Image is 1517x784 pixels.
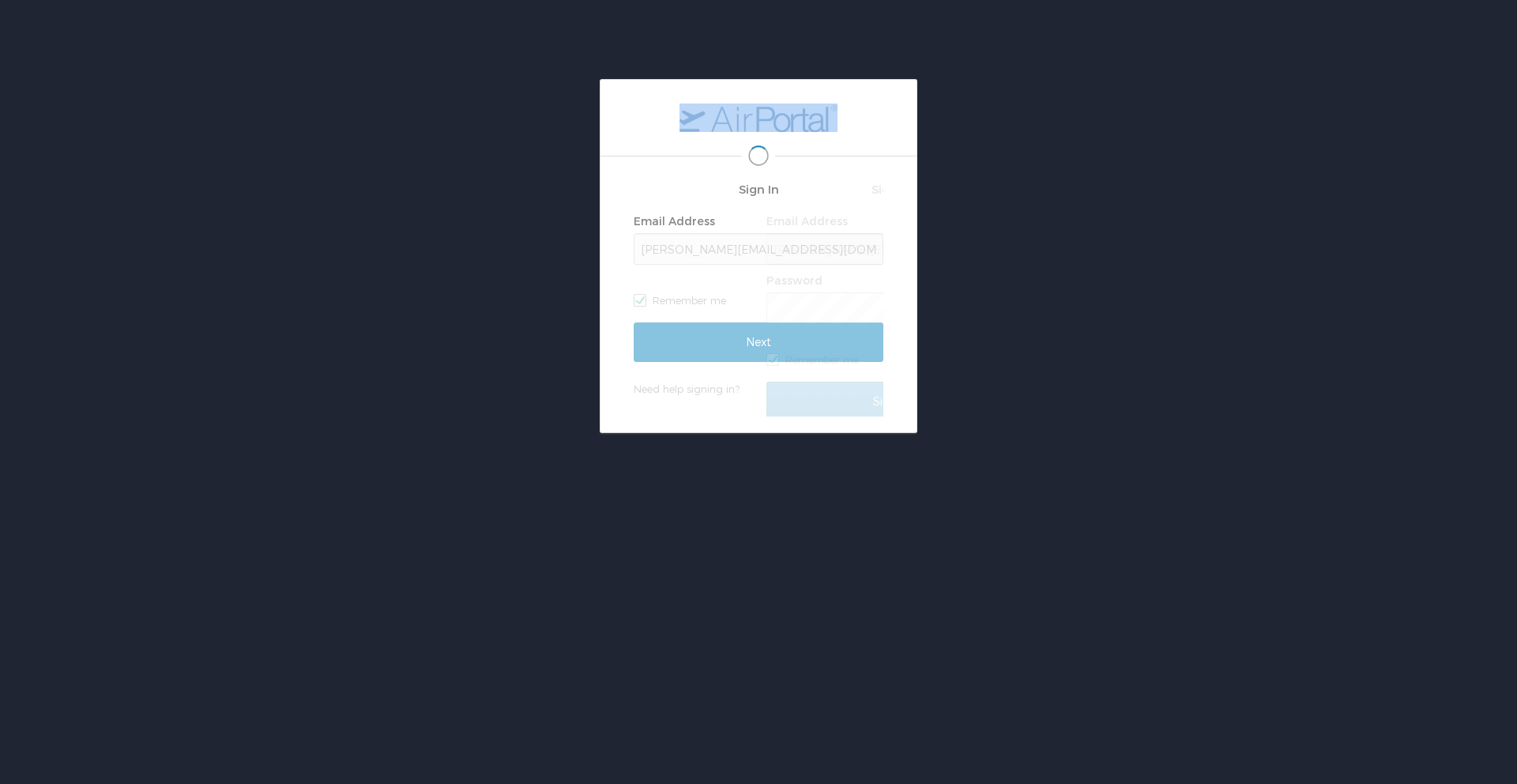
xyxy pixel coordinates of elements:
[766,348,1016,371] label: Remember me
[634,322,883,362] input: Next
[634,180,883,198] h2: Sign In
[679,104,838,132] img: logo
[766,382,1016,421] input: Sign In
[634,214,715,228] label: Email Address
[766,180,1016,198] h2: Sign In
[766,273,822,287] label: Password
[766,214,848,228] label: Email Address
